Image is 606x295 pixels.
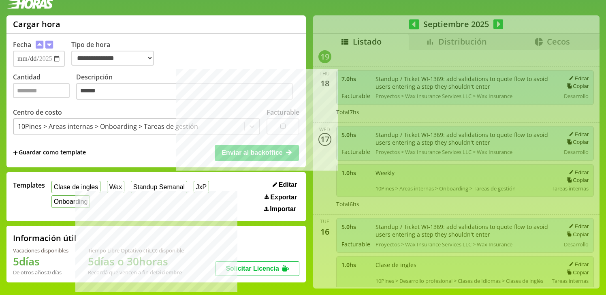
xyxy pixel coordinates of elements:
button: Clase de ingles [51,181,100,193]
h2: Información útil [13,233,77,244]
label: Cantidad [13,73,76,102]
div: 10Pines > Areas internas > Onboarding > Tareas de gestión [18,122,198,131]
label: Descripción [76,73,299,102]
button: Onboarding [51,195,90,208]
div: Recordá que vencen a fin de [88,269,184,276]
button: Editar [270,181,299,189]
button: Wax [107,181,124,193]
label: Facturable [267,108,299,117]
h1: 5 días o 30 horas [88,254,184,269]
div: Vacaciones disponibles [13,247,68,254]
select: Tipo de hora [71,51,154,66]
input: Cantidad [13,83,70,98]
div: Tiempo Libre Optativo (TiLO) disponible [88,247,184,254]
button: Enviar al backoffice [215,145,299,160]
label: Centro de costo [13,108,62,117]
span: Editar [279,181,297,188]
label: Fecha [13,40,31,49]
span: Solicitar Licencia [226,265,279,272]
button: JxP [194,181,209,193]
span: Enviar al backoffice [222,149,282,156]
h1: Cargar hora [13,19,60,30]
b: Diciembre [156,269,182,276]
textarea: Descripción [76,83,293,100]
label: Tipo de hora [71,40,160,67]
button: Standup Semanal [131,181,187,193]
span: +Guardar como template [13,148,86,157]
button: Solicitar Licencia [215,261,299,276]
div: De otros años: 0 días [13,269,68,276]
span: Exportar [270,194,297,201]
button: Exportar [262,193,299,201]
span: Templates [13,181,45,190]
h1: 5 días [13,254,68,269]
span: Importar [270,205,296,213]
span: + [13,148,18,157]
